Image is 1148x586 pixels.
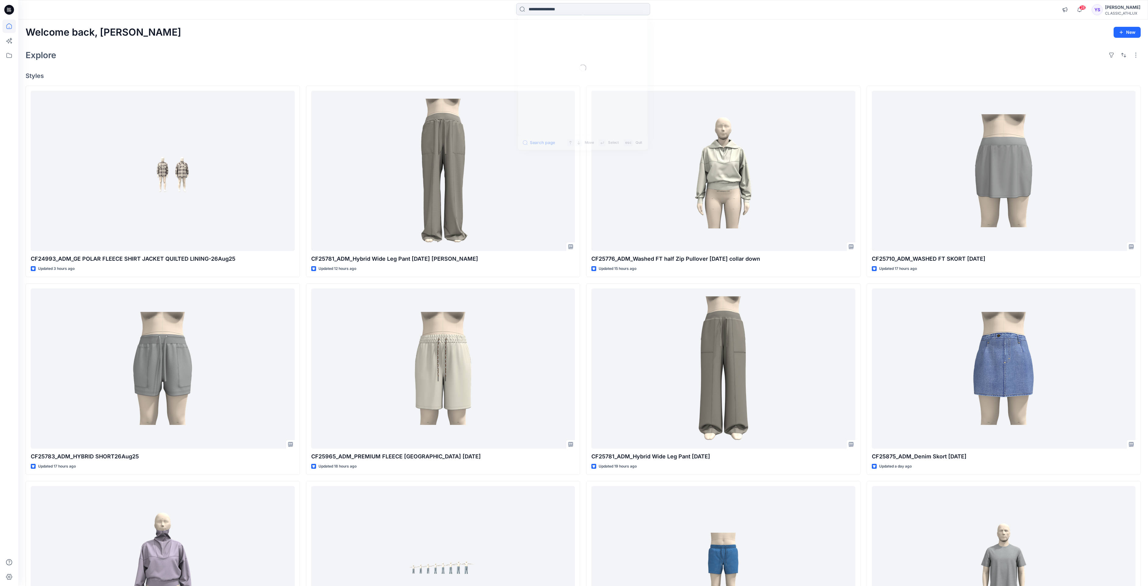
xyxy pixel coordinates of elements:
p: Updated 17 hours ago [879,266,917,272]
a: CF25710_ADM_WASHED FT SKORT 26Aug25 [872,91,1136,251]
button: New [1114,27,1141,38]
p: Updated 15 hours ago [599,266,636,272]
p: Select [608,140,619,146]
h2: Welcome back, [PERSON_NAME] [26,27,181,38]
a: CF25776_ADM_Washed FT half Zip Pullover 25AUG25 collar down [591,91,855,251]
button: Search page [523,139,555,146]
p: CF25783_ADM_HYBRID SHORT26Aug25 [31,452,295,461]
a: CF24993_ADM_GE POLAR FLEECE SHIRT JACKET QUILTED LINING-26Aug25 [31,91,295,251]
h2: Explore [26,50,56,60]
p: Updated 18 hours ago [319,463,357,470]
a: CF25965_ADM_PREMIUM FLEECE BERMUDA 25Aug25 [311,288,575,449]
p: Updated 17 hours ago [38,463,76,470]
p: Quit [636,140,642,146]
p: Updated 3 hours ago [38,266,75,272]
p: Updated 19 hours ago [599,463,637,470]
a: CF25781_ADM_Hybrid Wide Leg Pant 26Aug25 Alisa [311,91,575,251]
div: YS [1092,4,1103,15]
p: esc [625,140,631,146]
p: CF25965_ADM_PREMIUM FLEECE [GEOGRAPHIC_DATA] [DATE] [311,452,575,461]
div: CLASSIC_ATHLUX [1105,11,1140,16]
p: Updated a day ago [879,463,912,470]
p: CF25875_ADM_Denim Skort [DATE] [872,452,1136,461]
p: CF25776_ADM_Washed FT half Zip Pullover [DATE] collar down [591,255,855,263]
p: CF25781_ADM_Hybrid Wide Leg Pant [DATE] [591,452,855,461]
p: Updated 12 hours ago [319,266,356,272]
h4: Styles [26,72,1141,79]
a: CF25875_ADM_Denim Skort 25AUG25 [872,288,1136,449]
p: CF25710_ADM_WASHED FT SKORT [DATE] [872,255,1136,263]
a: CF25781_ADM_Hybrid Wide Leg Pant 25Aug25 [591,288,855,449]
div: [PERSON_NAME] [1105,4,1140,11]
p: Move [585,140,594,146]
p: CF25781_ADM_Hybrid Wide Leg Pant [DATE] [PERSON_NAME] [311,255,575,263]
span: 28 [1079,5,1086,10]
p: CF24993_ADM_GE POLAR FLEECE SHIRT JACKET QUILTED LINING-26Aug25 [31,255,295,263]
a: CF25783_ADM_HYBRID SHORT26Aug25 [31,288,295,449]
